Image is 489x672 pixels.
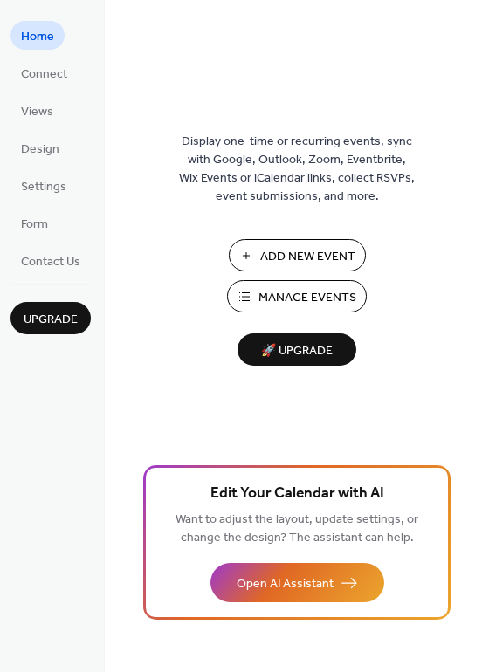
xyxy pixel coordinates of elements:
[237,575,334,593] span: Open AI Assistant
[10,246,91,275] a: Contact Us
[21,103,53,121] span: Views
[10,171,77,200] a: Settings
[24,311,78,329] span: Upgrade
[21,216,48,234] span: Form
[21,178,66,196] span: Settings
[227,280,367,312] button: Manage Events
[10,134,70,162] a: Design
[260,248,355,266] span: Add New Event
[258,289,356,307] span: Manage Events
[21,253,80,271] span: Contact Us
[21,28,54,46] span: Home
[248,339,346,363] span: 🚀 Upgrade
[10,96,64,125] a: Views
[179,133,415,206] span: Display one-time or recurring events, sync with Google, Outlook, Zoom, Eventbrite, Wix Events or ...
[229,239,366,271] button: Add New Event
[210,482,384,506] span: Edit Your Calendar with AI
[176,508,418,550] span: Want to adjust the layout, update settings, or change the design? The assistant can help.
[21,65,67,84] span: Connect
[238,333,356,366] button: 🚀 Upgrade
[10,209,59,237] a: Form
[21,141,59,159] span: Design
[10,21,65,50] a: Home
[10,302,91,334] button: Upgrade
[10,58,78,87] a: Connect
[210,563,384,602] button: Open AI Assistant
